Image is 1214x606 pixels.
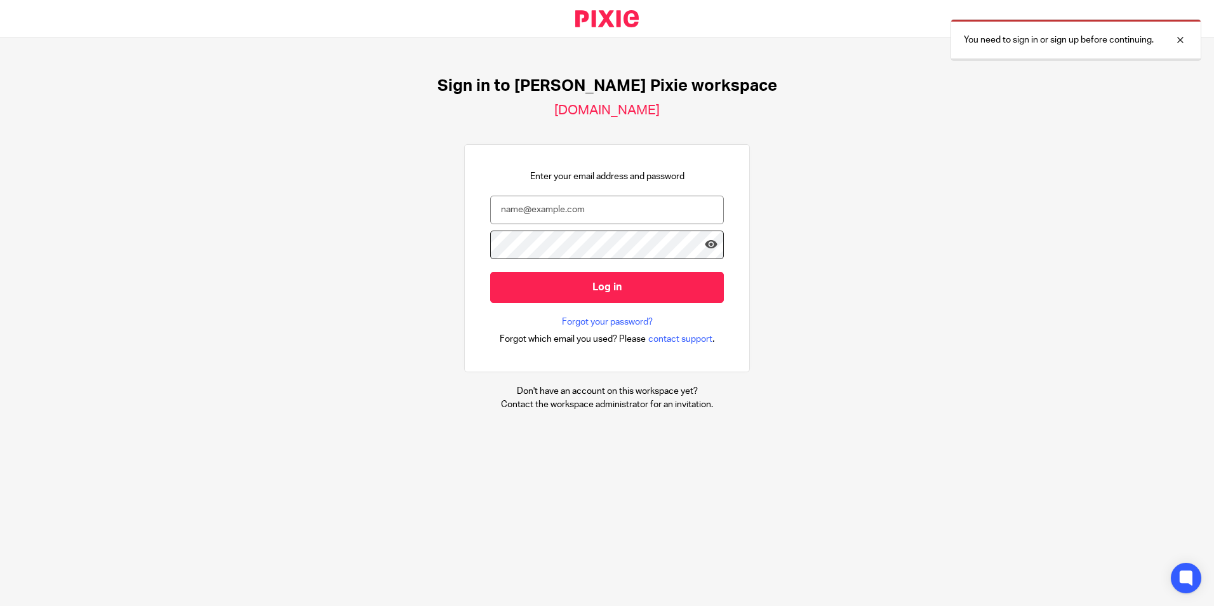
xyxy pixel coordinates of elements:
[490,196,724,224] input: name@example.com
[501,385,713,398] p: Don't have an account on this workspace yet?
[501,398,713,411] p: Contact the workspace administrator for an invitation.
[562,316,653,328] a: Forgot your password?
[500,332,715,346] div: .
[500,333,646,346] span: Forgot which email you used? Please
[490,272,724,303] input: Log in
[530,170,684,183] p: Enter your email address and password
[437,76,777,96] h1: Sign in to [PERSON_NAME] Pixie workspace
[648,333,712,346] span: contact support
[964,34,1154,46] p: You need to sign in or sign up before continuing.
[554,102,660,119] h2: [DOMAIN_NAME]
